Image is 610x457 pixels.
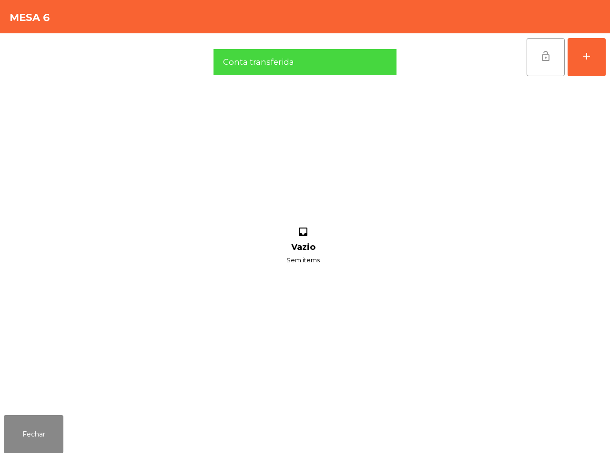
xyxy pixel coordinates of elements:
button: Fechar [4,415,63,453]
div: add [581,50,592,62]
h1: Vazio [291,242,315,252]
i: inbox [296,226,310,240]
span: lock_open [540,50,551,62]
button: add [568,38,606,76]
span: Sem items [286,254,320,266]
span: Conta transferida [223,56,294,68]
button: lock_open [527,38,565,76]
h4: Mesa 6 [10,10,50,25]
